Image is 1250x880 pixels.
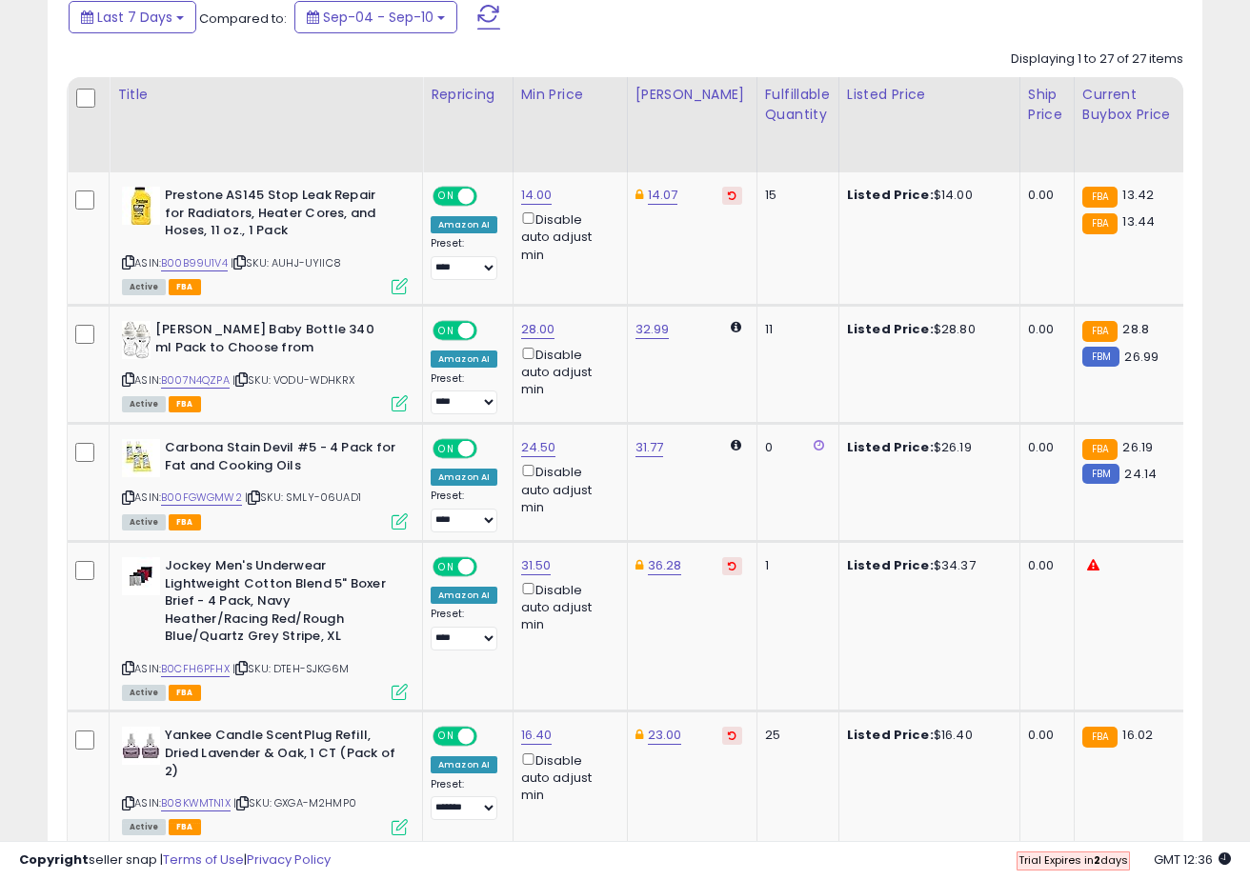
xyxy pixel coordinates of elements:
[232,661,349,676] span: | SKU: DTEH-SJKG6M
[474,323,505,339] span: OFF
[122,321,151,359] img: 31g-XvLUTrL._SL40_.jpg
[648,726,682,745] a: 23.00
[765,439,824,456] div: 0
[155,321,387,361] b: [PERSON_NAME] Baby Bottle 340 ml Pack to Choose from
[847,726,934,744] b: Listed Price:
[165,557,396,650] b: Jockey Men's Underwear Lightweight Cotton Blend 5" Boxer Brief - 4 Pack, Navy Heather/Racing Red/...
[847,321,1005,338] div: $28.80
[122,321,408,410] div: ASIN:
[199,10,287,28] span: Compared to:
[521,461,613,516] div: Disable auto adjust min
[169,279,201,295] span: FBA
[431,608,498,650] div: Preset:
[232,372,354,388] span: | SKU: VODU-WDHKRX
[1082,347,1119,367] small: FBM
[635,438,664,457] a: 31.77
[1082,321,1118,342] small: FBA
[474,189,505,205] span: OFF
[1154,850,1231,869] span: 2025-09-18 12:36 GMT
[474,729,505,745] span: OFF
[521,186,553,205] a: 14.00
[521,344,613,399] div: Disable auto adjust min
[1028,321,1059,338] div: 0.00
[97,8,172,27] span: Last 7 Days
[122,514,166,530] span: All listings currently available for purchase on Amazon
[165,727,396,785] b: Yankee Candle ScentPlug Refill, Dried Lavender & Oak, 1 CT (Pack of 2)
[122,557,160,595] img: 31oSjwkBkEL._SL40_.jpg
[648,556,682,575] a: 36.28
[169,396,201,412] span: FBA
[765,727,824,744] div: 25
[434,441,458,457] span: ON
[648,186,678,205] a: 14.07
[765,85,831,125] div: Fulfillable Quantity
[161,255,228,271] a: B00B99U1V4
[765,557,824,574] div: 1
[1082,213,1118,234] small: FBA
[521,726,553,745] a: 16.40
[161,795,231,811] a: B08KWMTN1X
[431,756,497,773] div: Amazon AI
[122,819,166,835] span: All listings currently available for purchase on Amazon
[19,851,331,870] div: seller snap | |
[169,514,201,530] span: FBA
[765,187,824,204] div: 15
[1028,557,1059,574] div: 0.00
[169,819,201,835] span: FBA
[521,320,555,339] a: 28.00
[1028,85,1066,125] div: Ship Price
[161,490,242,506] a: B00FGWGMW2
[431,469,497,486] div: Amazon AI
[434,189,458,205] span: ON
[521,556,552,575] a: 31.50
[474,441,505,457] span: OFF
[294,1,457,33] button: Sep-04 - Sep-10
[434,323,458,339] span: ON
[122,439,160,477] img: 41RZ1J1niFL._SL40_.jpg
[165,439,396,479] b: Carbona Stain Devil #5 - 4 Pack for Fat and Cooking Oils
[161,372,230,389] a: B007N4QZPA
[122,727,160,765] img: 31-A+Xu9X1L._SL40_.jpg
[847,187,1005,204] div: $14.00
[69,1,196,33] button: Last 7 Days
[122,187,408,292] div: ASIN:
[847,320,934,338] b: Listed Price:
[434,729,458,745] span: ON
[1082,464,1119,484] small: FBM
[122,685,166,701] span: All listings currently available for purchase on Amazon
[1028,727,1059,744] div: 0.00
[19,850,89,869] strong: Copyright
[117,85,414,105] div: Title
[1018,852,1128,868] span: Trial Expires in days
[1011,50,1183,69] div: Displaying 1 to 27 of 27 items
[233,795,356,810] span: | SKU: GXGA-M2HMP0
[431,587,497,604] div: Amazon AI
[847,438,934,456] b: Listed Price:
[635,85,749,105] div: [PERSON_NAME]
[1122,726,1153,744] span: 16.02
[847,186,934,204] b: Listed Price:
[122,279,166,295] span: All listings currently available for purchase on Amazon
[122,557,408,698] div: ASIN:
[431,216,497,233] div: Amazon AI
[521,750,613,805] div: Disable auto adjust min
[122,439,408,528] div: ASIN:
[163,850,244,869] a: Terms of Use
[122,187,160,225] img: 41r-IqexO9L._SL40_.jpg
[323,8,433,27] span: Sep-04 - Sep-10
[431,778,498,821] div: Preset:
[165,187,396,245] b: Prestone AS145 Stop Leak Repair for Radiators, Heater Cores, and Hoses, 11 oz., 1 Pack
[1028,439,1059,456] div: 0.00
[1124,465,1157,483] span: 24.14
[431,350,497,368] div: Amazon AI
[169,685,201,701] span: FBA
[245,490,361,505] span: | SKU: SMLY-06UAD1
[1082,187,1118,208] small: FBA
[765,321,824,338] div: 11
[847,556,934,574] b: Listed Price:
[1122,320,1149,338] span: 28.8
[247,850,331,869] a: Privacy Policy
[847,727,1005,744] div: $16.40
[431,237,498,280] div: Preset:
[1028,187,1059,204] div: 0.00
